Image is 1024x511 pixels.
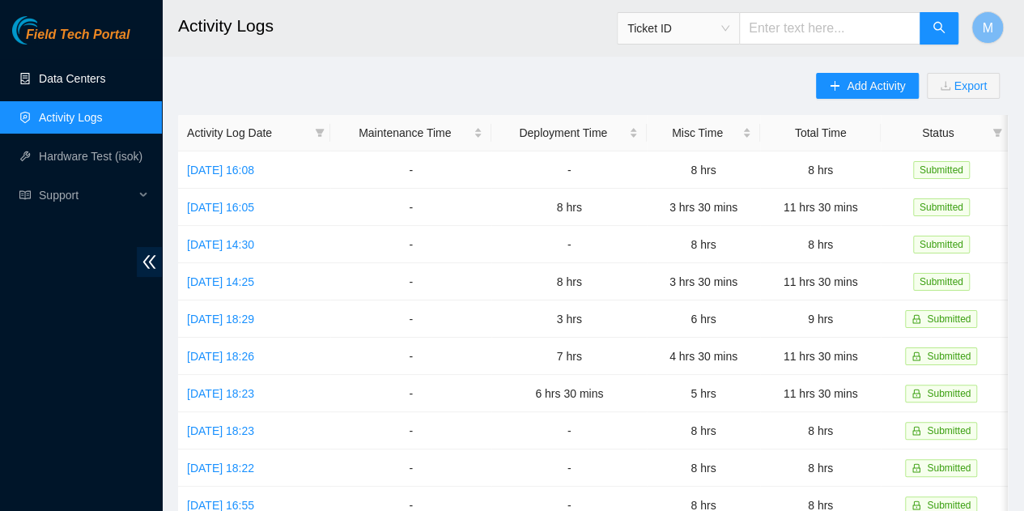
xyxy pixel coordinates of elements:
td: - [491,226,647,263]
td: 6 hrs [647,300,759,338]
span: read [19,189,31,201]
td: - [330,226,491,263]
td: - [330,449,491,487]
span: Field Tech Portal [26,28,130,43]
a: Data Centers [39,72,105,85]
a: [DATE] 18:22 [187,462,254,475]
td: 8 hrs [760,226,882,263]
img: Akamai Technologies [12,16,82,45]
td: 3 hrs [491,300,647,338]
span: Support [39,179,134,211]
td: - [491,412,647,449]
td: 8 hrs [760,151,882,189]
span: plus [829,80,840,93]
span: lock [911,426,921,436]
span: Submitted [927,351,971,362]
td: 11 hrs 30 mins [760,375,882,412]
td: - [330,412,491,449]
span: Submitted [913,273,970,291]
span: search [933,21,945,36]
span: Add Activity [847,77,905,95]
td: 9 hrs [760,300,882,338]
span: M [982,18,992,38]
span: filter [315,128,325,138]
button: M [971,11,1004,44]
a: Hardware Test (isok) [39,150,142,163]
span: filter [312,121,328,145]
a: [DATE] 18:23 [187,387,254,400]
td: 8 hrs [491,189,647,226]
a: [DATE] 16:05 [187,201,254,214]
td: 8 hrs [647,151,759,189]
span: lock [911,314,921,324]
a: [DATE] 18:23 [187,424,254,437]
span: Activity Log Date [187,124,308,142]
button: plusAdd Activity [816,73,918,99]
span: lock [911,463,921,473]
span: lock [911,389,921,398]
td: - [330,263,491,300]
span: Submitted [927,500,971,511]
td: - [330,151,491,189]
td: 8 hrs [647,412,759,449]
a: [DATE] 14:25 [187,275,254,288]
td: 8 hrs [647,449,759,487]
a: [DATE] 18:29 [187,313,254,326]
a: Akamai TechnologiesField Tech Portal [12,29,130,50]
td: 3 hrs 30 mins [647,189,759,226]
span: filter [992,128,1002,138]
td: - [330,300,491,338]
td: 8 hrs [760,412,882,449]
span: Submitted [913,161,970,179]
span: Submitted [927,313,971,325]
td: - [330,375,491,412]
span: Submitted [927,388,971,399]
span: Ticket ID [627,16,729,40]
td: - [491,151,647,189]
span: Submitted [927,462,971,474]
button: search [920,12,958,45]
td: - [330,189,491,226]
a: [DATE] 14:30 [187,238,254,251]
td: 3 hrs 30 mins [647,263,759,300]
td: 8 hrs [760,449,882,487]
td: 11 hrs 30 mins [760,263,882,300]
td: 7 hrs [491,338,647,375]
span: Submitted [913,236,970,253]
td: 11 hrs 30 mins [760,338,882,375]
td: 8 hrs [491,263,647,300]
span: lock [911,500,921,510]
td: 8 hrs [647,226,759,263]
input: Enter text here... [739,12,920,45]
td: 11 hrs 30 mins [760,189,882,226]
span: Submitted [927,425,971,436]
td: 5 hrs [647,375,759,412]
span: double-left [137,247,162,277]
span: Submitted [913,198,970,216]
span: filter [989,121,1005,145]
td: - [491,449,647,487]
button: downloadExport [927,73,1000,99]
td: 6 hrs 30 mins [491,375,647,412]
a: [DATE] 18:26 [187,350,254,363]
a: Activity Logs [39,111,103,124]
span: Status [890,124,986,142]
span: lock [911,351,921,361]
th: Total Time [760,115,882,151]
td: 4 hrs 30 mins [647,338,759,375]
td: - [330,338,491,375]
a: [DATE] 16:08 [187,164,254,177]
